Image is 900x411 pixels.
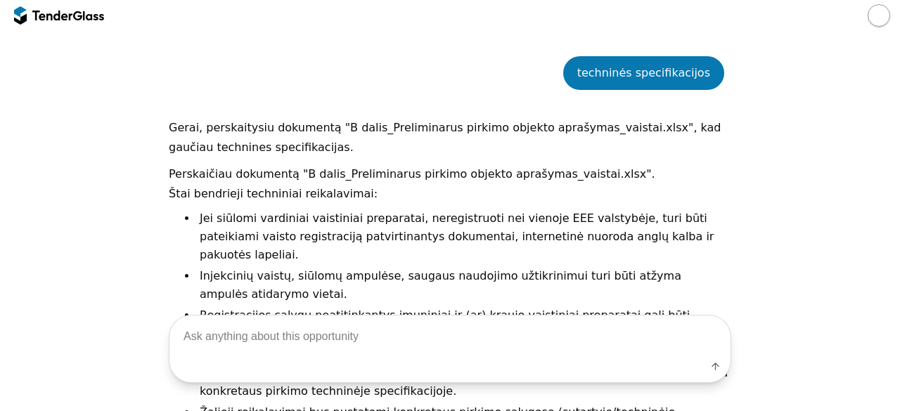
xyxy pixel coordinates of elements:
[197,209,731,264] li: Jei siūlomi vardiniai vaistiniai preparatai, neregistruoti nei vienoje EEE valstybėje, turi būti ...
[169,184,731,204] p: Štai bendrieji techniniai reikalavimai:
[169,118,731,157] p: Gerai, perskaitysiu dokumentą "B dalis_Preliminarus pirkimo objekto aprašymas_vaistai.xlsx", kad ...
[577,63,710,83] div: techninės specifikacijos
[169,164,731,184] p: Perskaičiau dokumentą "B dalis_Preliminarus pirkimo objekto aprašymas_vaistai.xlsx".
[197,267,731,304] li: Injekcinių vaistų, siūlomų ampulėse, saugaus naudojimo užtikrinimui turi būti atžyma ampulės atid...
